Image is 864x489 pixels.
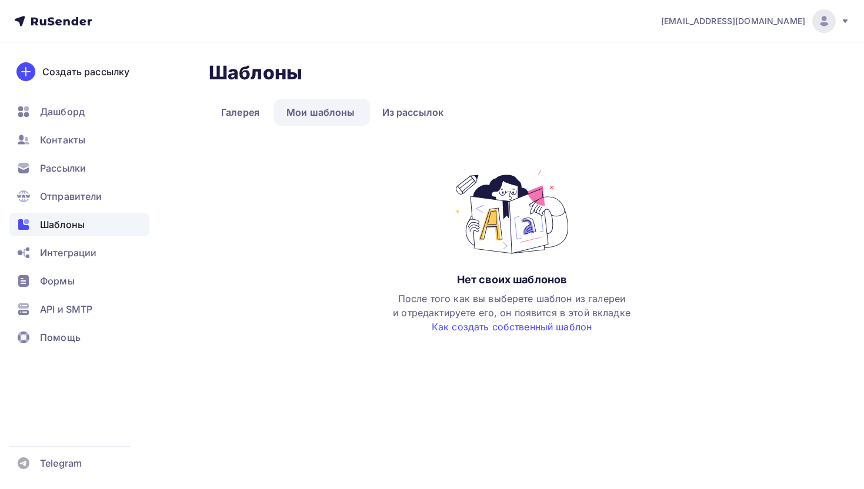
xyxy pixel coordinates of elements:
[40,456,82,470] span: Telegram
[40,330,81,344] span: Помощь
[370,99,456,126] a: Из рассылок
[9,100,149,123] a: Дашборд
[9,213,149,236] a: Шаблоны
[457,273,567,287] div: Нет своих шаблонов
[40,302,92,316] span: API и SMTP
[274,99,368,126] a: Мои шаблоны
[9,269,149,293] a: Формы
[9,128,149,152] a: Контакты
[432,321,592,333] a: Как создать собственный шаблон
[9,185,149,208] a: Отправители
[209,61,302,85] h2: Шаблоны
[40,189,102,203] span: Отправители
[40,274,75,288] span: Формы
[40,161,86,175] span: Рассылки
[40,217,85,232] span: Шаблоны
[661,9,850,33] a: [EMAIL_ADDRESS][DOMAIN_NAME]
[40,246,96,260] span: Интеграции
[40,105,85,119] span: Дашборд
[209,99,272,126] a: Галерея
[40,133,85,147] span: Контакты
[42,65,129,79] div: Создать рассылку
[393,293,631,333] span: После того как вы выберете шаблон из галереи и отредактируете его, он появится в этой вкладке
[661,15,805,27] span: [EMAIL_ADDRESS][DOMAIN_NAME]
[9,156,149,180] a: Рассылки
